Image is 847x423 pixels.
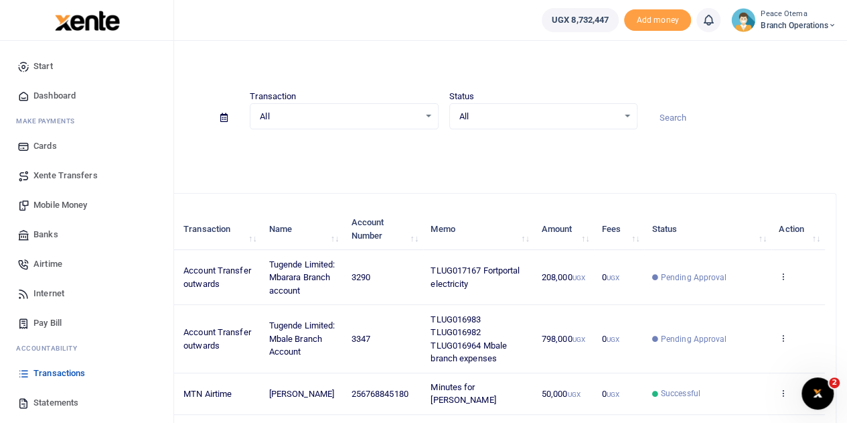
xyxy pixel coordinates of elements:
[829,377,840,388] span: 2
[33,139,57,153] span: Cards
[542,389,581,399] span: 50,000
[771,208,825,250] th: Action: activate to sort column ascending
[731,8,755,32] img: profile-user
[761,19,836,32] span: Branch Operations
[534,208,595,250] th: Amount: activate to sort column ascending
[624,14,691,24] a: Add money
[602,389,619,399] span: 0
[183,327,251,351] span: Account Transfer outwards
[542,8,619,32] a: UGX 8,732,447
[11,338,163,359] li: Ac
[33,396,78,410] span: Statements
[250,90,296,103] label: Transaction
[572,336,585,343] small: UGX
[607,274,619,282] small: UGX
[431,382,495,406] span: Minutes for [PERSON_NAME]
[33,316,62,330] span: Pay Bill
[23,116,75,126] span: ake Payments
[661,387,700,400] span: Successful
[801,377,834,410] iframe: Intercom live chat
[624,9,691,32] li: Toup your wallet
[269,389,334,399] span: [PERSON_NAME]
[11,220,163,249] a: Banks
[183,389,232,399] span: MTN Airtime
[33,287,64,300] span: Internet
[11,131,163,161] a: Cards
[761,9,836,20] small: Peace Otema
[572,274,585,282] small: UGX
[11,359,163,388] a: Transactions
[176,208,262,250] th: Transaction: activate to sort column ascending
[33,198,87,212] span: Mobile Money
[11,52,163,81] a: Start
[542,334,585,344] span: 798,000
[11,279,163,308] a: Internet
[11,81,163,111] a: Dashboard
[343,208,423,250] th: Account Number: activate to sort column ascending
[602,334,619,344] span: 0
[423,208,534,250] th: Memo: activate to sort column ascending
[11,249,163,279] a: Airtime
[33,89,76,103] span: Dashboard
[33,257,62,271] span: Airtime
[602,272,619,282] span: 0
[11,161,163,190] a: Xente Transfers
[431,314,507,364] span: TLUG016983 TLUG016982 TLUG016964 Mbale branch expenses
[542,272,585,282] span: 208,000
[260,110,418,123] span: All
[352,272,370,282] span: 3290
[352,334,370,344] span: 3347
[607,391,619,398] small: UGX
[731,8,836,32] a: profile-user Peace Otema Branch Operations
[33,60,53,73] span: Start
[261,208,343,250] th: Name: activate to sort column ascending
[567,391,580,398] small: UGX
[661,333,727,345] span: Pending Approval
[26,343,77,353] span: countability
[594,208,644,250] th: Fees: activate to sort column ascending
[607,336,619,343] small: UGX
[11,308,163,338] a: Pay Bill
[11,190,163,220] a: Mobile Money
[552,13,609,27] span: UGX 8,732,447
[536,8,624,32] li: Wallet ballance
[459,110,618,123] span: All
[269,320,335,357] span: Tugende Limited: Mbale Branch Account
[51,145,836,160] p: Download
[269,259,335,296] span: Tugende Limited: Mbarara Branch account
[33,367,85,380] span: Transactions
[648,107,836,129] input: Search
[431,265,520,289] span: TLUG017167 Fortportal electricity
[33,228,58,241] span: Banks
[33,169,98,182] span: Xente Transfers
[644,208,771,250] th: Status: activate to sort column ascending
[54,15,120,25] a: logo-small logo-large logo-large
[55,11,120,31] img: logo-large
[11,388,163,418] a: Statements
[449,90,475,103] label: Status
[352,389,408,399] span: 256768845180
[51,58,836,72] h4: Transactions
[661,271,727,284] span: Pending Approval
[624,9,691,32] span: Add money
[183,265,251,289] span: Account Transfer outwards
[11,111,163,131] li: M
